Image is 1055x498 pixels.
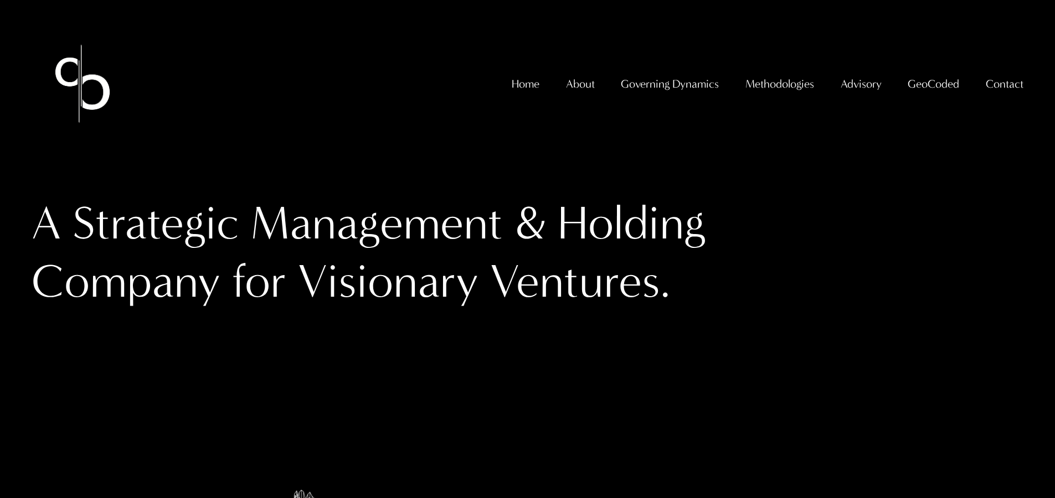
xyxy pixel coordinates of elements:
[841,73,882,95] a: folder dropdown
[986,74,1023,94] span: Contact
[621,74,719,94] span: Governing Dynamics
[32,33,133,135] img: Christopher Sanchez &amp; Co.
[745,74,814,94] span: Methodologies
[32,195,775,310] h1: A Strategic Management & Holding Company for Visionary Ventures.
[745,73,814,95] a: folder dropdown
[986,73,1023,95] a: folder dropdown
[621,73,719,95] a: folder dropdown
[908,73,959,95] a: GeoCoded
[512,73,539,95] a: Home
[566,73,595,95] a: folder dropdown
[841,74,882,94] span: Advisory
[566,74,595,94] span: About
